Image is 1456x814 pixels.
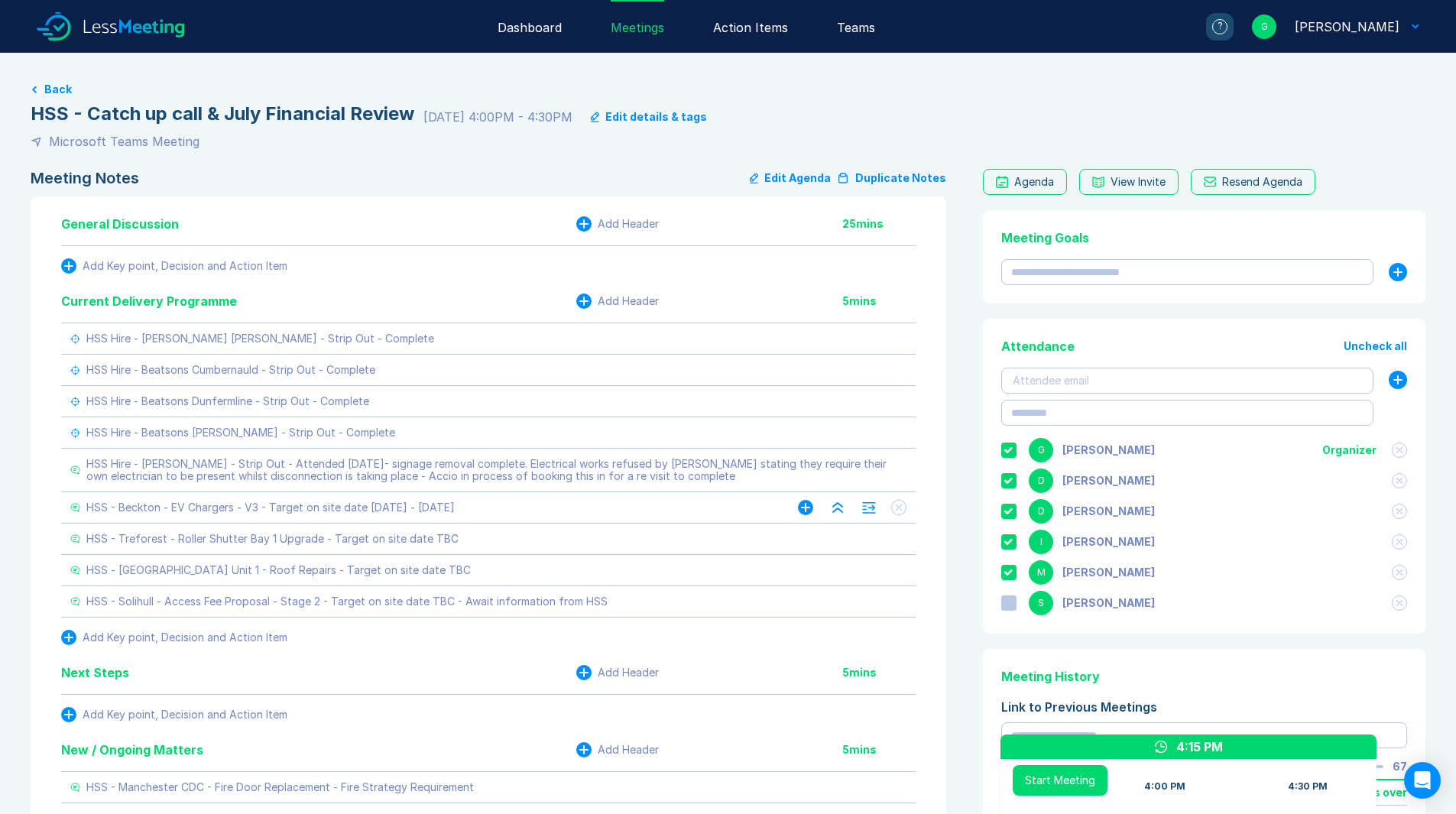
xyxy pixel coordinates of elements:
div: Gemma White [1295,18,1399,36]
div: HSS Hire - Beatsons [PERSON_NAME] - Strip Out - Complete [86,426,395,439]
div: Agenda [1014,176,1054,188]
button: Add Key point, Decision and Action Item [61,258,287,274]
div: Add Header [598,744,659,756]
a: Agenda [983,169,1067,195]
div: New / Ongoing Matters [61,741,203,759]
div: 25 mins [842,218,916,230]
div: Meeting Goals [1001,229,1407,247]
div: HSS Hire - Beatsons Cumbernauld - Strip Out - Complete [86,364,375,376]
div: ? [1212,19,1227,34]
div: Resend Agenda [1222,176,1302,188]
div: Iain Parnell [1062,536,1155,548]
div: D [1029,469,1053,493]
div: Sandra Ulaszewski [1062,597,1155,609]
div: Gemma White [1062,444,1155,456]
div: S [1029,591,1053,615]
button: Add Key point, Decision and Action Item [61,630,287,645]
div: [DATE] 4:00PM - 4:30PM [423,108,572,126]
div: G [1029,438,1053,462]
div: D [1029,499,1053,524]
div: G [1252,15,1276,39]
button: Start Meeting [1013,765,1107,796]
div: HSS - Catch up call & July Financial Review [31,102,414,126]
div: HSS Hire - [PERSON_NAME] - Strip Out - Attended [DATE]- signage removal complete. Electrical work... [86,458,906,482]
div: 5 mins [842,744,916,756]
button: View Invite [1079,169,1179,195]
div: Add Key point, Decision and Action Item [83,260,287,272]
div: Meeting Notes [31,169,139,187]
button: Back [44,83,72,96]
div: Debbie Coburn [1062,505,1155,517]
div: General Discussion [61,215,179,233]
button: Edit Agenda [750,169,831,187]
div: Matthew Cooper [1062,566,1155,579]
div: Add Header [598,295,659,307]
div: 4:15 PM [1176,738,1223,756]
div: Microsoft Teams Meeting [49,132,199,151]
div: Open Intercom Messenger [1404,762,1441,799]
div: HSS - Manchester CDC - Fire Door Replacement - Fire Strategy Requirement [86,781,474,793]
div: HSS - Beckton - EV Chargers - V3 - Target on site date [DATE] - [DATE] [86,501,455,514]
div: M [1029,560,1053,585]
div: Link to Previous Meetings [1001,698,1407,716]
button: Resend Agenda [1191,169,1315,195]
div: Add Header [598,218,659,230]
div: I [1029,530,1053,554]
a: Back [31,83,1425,96]
button: Add Header [576,742,659,757]
div: HSS - [GEOGRAPHIC_DATA] Unit 1 - Roof Repairs - Target on site date TBC [86,564,471,576]
a: ? [1188,13,1234,41]
button: Add Header [576,665,659,680]
button: Duplicate Notes [837,169,946,187]
div: 5 mins [842,666,916,679]
button: Add Header [576,293,659,309]
div: Edit details & tags [605,111,707,123]
div: Next Steps [61,663,129,682]
button: Edit details & tags [591,111,707,123]
div: HSS - Solihull - Access Fee Proposal - Stage 2 - Target on site date TBC - Await information from... [86,595,608,608]
div: HSS - Treforest - Roller Shutter Bay 1 Upgrade - Target on site date TBC [86,533,459,545]
div: 67 [1393,760,1407,773]
div: 4:00 PM [1144,780,1185,793]
button: Uncheck all [1344,340,1407,352]
div: Add Key point, Decision and Action Item [83,631,287,644]
button: Add Key point, Decision and Action Item [61,707,287,722]
div: Add Key point, Decision and Action Item [83,709,287,721]
div: Meeting History [1001,667,1407,686]
button: Add Header [576,216,659,232]
div: 4:30 PM [1288,780,1328,793]
div: HSS Hire - [PERSON_NAME] [PERSON_NAME] - Strip Out - Complete [86,332,434,345]
div: View Invite [1111,176,1166,188]
div: Organizer [1322,444,1377,456]
div: Danny Sisson [1062,475,1155,487]
div: HSS Hire - Beatsons Dunfermline - Strip Out - Complete [86,395,369,407]
div: Attendance [1001,337,1075,355]
div: Current Delivery Programme [61,292,237,310]
div: 5 mins [842,295,916,307]
div: Add Header [598,666,659,679]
